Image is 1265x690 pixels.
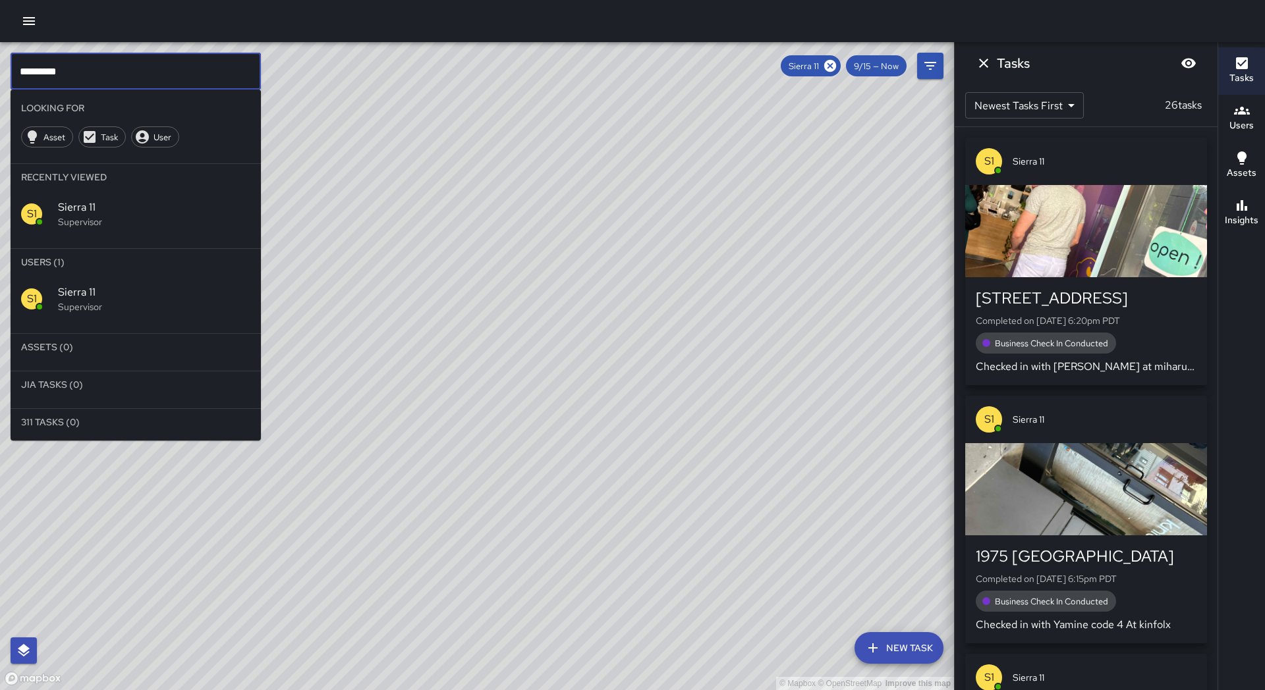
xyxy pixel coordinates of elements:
[11,249,261,275] li: Users (1)
[976,314,1196,327] p: Completed on [DATE] 6:20pm PDT
[11,190,261,238] div: S1Sierra 11Supervisor
[984,411,994,427] p: S1
[997,53,1030,74] h6: Tasks
[11,164,261,190] li: Recently Viewed
[58,215,250,228] p: Supervisor
[976,617,1196,633] p: Checked in with Yamine code 4 At kinfolx
[781,55,841,76] div: Sierra 11
[917,53,943,79] button: Filters
[965,396,1207,643] button: S1Sierra 111975 [GEOGRAPHIC_DATA]Completed on [DATE] 6:15pm PDTBusiness Check In ConductedChecked...
[855,632,943,664] button: New Task
[1013,155,1196,168] span: Sierra 11
[1229,71,1254,86] h6: Tasks
[846,61,907,72] span: 9/15 — Now
[58,300,250,313] p: Supervisor
[1218,142,1265,190] button: Assets
[78,126,126,147] div: Task
[965,138,1207,385] button: S1Sierra 11[STREET_ADDRESS]Completed on [DATE] 6:20pm PDTBusiness Check In ConductedChecked in wi...
[1175,50,1202,76] button: Blur
[58,199,250,215] span: Sierra 11
[146,132,179,143] span: User
[11,409,261,435] li: 311 Tasks (0)
[21,126,73,147] div: Asset
[1013,671,1196,684] span: Sierra 11
[984,670,994,685] p: S1
[11,95,261,121] li: Looking For
[11,334,261,360] li: Assets (0)
[781,61,827,72] span: Sierra 11
[58,284,250,300] span: Sierra 11
[1160,97,1207,113] p: 26 tasks
[976,359,1196,375] p: Checked in with [PERSON_NAME] at miharu code 4
[1013,413,1196,426] span: Sierra 11
[987,338,1116,349] span: Business Check In Conducted
[976,546,1196,567] div: 1975 [GEOGRAPHIC_DATA]
[36,132,72,143] span: Asset
[1218,190,1265,237] button: Insights
[27,291,37,307] p: S1
[984,153,994,169] p: S1
[1227,166,1256,180] h6: Assets
[976,572,1196,585] p: Completed on [DATE] 6:15pm PDT
[1218,95,1265,142] button: Users
[965,92,1084,119] div: Newest Tasks First
[1229,119,1254,133] h6: Users
[1225,213,1258,228] h6: Insights
[27,206,37,222] p: S1
[11,275,261,323] div: S1Sierra 11Supervisor
[94,132,125,143] span: Task
[976,288,1196,309] div: [STREET_ADDRESS]
[11,371,261,398] li: Jia Tasks (0)
[131,126,179,147] div: User
[987,596,1116,607] span: Business Check In Conducted
[1218,47,1265,95] button: Tasks
[970,50,997,76] button: Dismiss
